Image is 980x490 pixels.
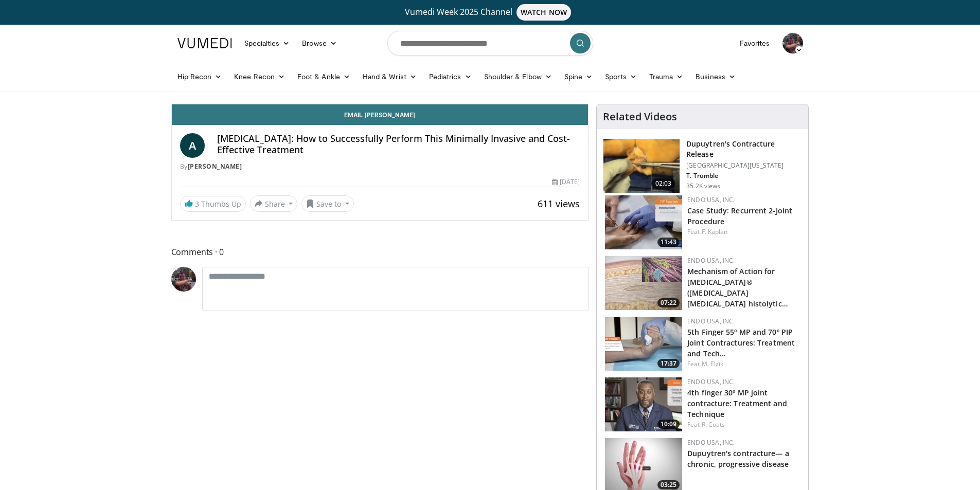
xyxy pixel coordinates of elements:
h3: Dupuytren's Contracture Release [686,139,802,159]
a: Dupuytren's contracture— a chronic, progressive disease [687,448,789,469]
a: 5th Finger 55º MP and 70º PIP Joint Contractures: Treatment and Tech… [687,327,795,358]
span: 03:25 [657,480,680,489]
a: F. Kaplan [702,227,728,236]
span: 11:43 [657,238,680,247]
a: Business [689,66,742,87]
p: [GEOGRAPHIC_DATA][US_STATE] [686,161,802,170]
img: Avatar [171,267,196,292]
span: Comments 0 [171,245,589,259]
a: M. Elzik [702,359,724,368]
a: Sports [599,66,643,87]
img: 9476852b-d586-4d61-9b4a-8c7f020af3d3.150x105_q85_crop-smart_upscale.jpg [605,317,682,371]
a: Hip Recon [171,66,228,87]
div: Feat. [687,420,800,429]
a: Email [PERSON_NAME] [172,104,589,125]
a: Endo USA, Inc. [687,195,735,204]
p: 35.2K views [686,182,720,190]
a: Case Study: Recurrent 2-Joint Procedure [687,206,792,226]
span: 17:37 [657,359,680,368]
a: Mechanism of Action for [MEDICAL_DATA]® ([MEDICAL_DATA] [MEDICAL_DATA] histolytic… [687,266,788,308]
img: 8065f212-d011-4f4d-b273-cea272d03683.150x105_q85_crop-smart_upscale.jpg [605,377,682,431]
span: 10:09 [657,420,680,429]
div: Feat. [687,227,800,237]
a: Spine [558,66,599,87]
button: Save to [301,195,354,212]
a: 10:09 [605,377,682,431]
span: WATCH NOW [516,4,571,21]
a: Endo USA, Inc. [687,256,735,265]
a: Browse [296,33,343,53]
input: Search topics, interventions [387,31,593,56]
a: R. Coats [702,420,725,429]
a: Knee Recon [228,66,291,87]
span: 07:22 [657,298,680,307]
img: VuMedi Logo [177,38,232,48]
a: Hand & Wrist [357,66,423,87]
a: A [180,133,205,158]
a: 17:37 [605,317,682,371]
div: Feat. [687,359,800,369]
a: Trauma [643,66,690,87]
img: 4f28c07a-856f-4770-928d-01fbaac11ded.150x105_q85_crop-smart_upscale.jpg [605,256,682,310]
a: 4th finger 30º MP joint contracture: Treatment and Technique [687,388,787,419]
p: T. Trumble [686,172,802,180]
h4: Related Videos [603,111,677,123]
h4: [MEDICAL_DATA]: How to Successfully Perform This Minimally Invasive and Cost-Effective Treatment [217,133,580,155]
a: Pediatrics [423,66,478,87]
a: Endo USA, Inc. [687,438,735,447]
div: [DATE] [552,177,580,187]
a: Vumedi Week 2025 ChannelWATCH NOW [179,4,801,21]
a: 3 Thumbs Up [180,196,246,212]
button: Share [250,195,298,212]
img: 5ba3bb49-dd9f-4125-9852-d42629a0b25e.150x105_q85_crop-smart_upscale.jpg [605,195,682,249]
a: Specialties [238,33,296,53]
a: Shoulder & Elbow [478,66,558,87]
img: Avatar [782,33,803,53]
a: 11:43 [605,195,682,249]
a: 07:22 [605,256,682,310]
a: [PERSON_NAME] [188,162,242,171]
a: 02:03 Dupuytren's Contracture Release [GEOGRAPHIC_DATA][US_STATE] T. Trumble 35.2K views [603,139,802,193]
a: Endo USA, Inc. [687,377,735,386]
span: 3 [195,199,199,209]
a: Favorites [734,33,776,53]
a: Endo USA, Inc. [687,317,735,325]
img: 38790_0000_3.png.150x105_q85_crop-smart_upscale.jpg [603,139,680,193]
span: 611 views [538,197,580,210]
span: 02:03 [651,178,676,189]
div: By [180,162,580,171]
a: Foot & Ankle [291,66,357,87]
